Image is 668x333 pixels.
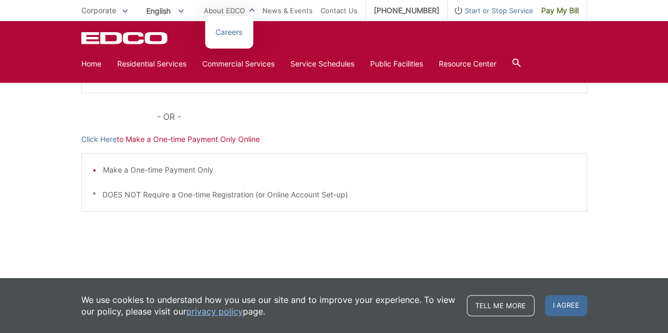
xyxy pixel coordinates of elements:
a: About EDCO [204,5,255,16]
a: Public Facilities [370,58,423,70]
p: * DOES NOT Require a One-time Registration (or Online Account Set-up) [92,189,576,201]
p: - OR - [157,109,587,124]
a: Click Here [81,134,117,145]
span: I agree [545,295,587,316]
a: Resource Center [439,58,496,70]
a: News & Events [262,5,313,16]
p: to Make a One-time Payment Only Online [81,134,587,145]
span: English [138,2,192,20]
a: Residential Services [117,58,186,70]
li: Make a One-time Payment Only [103,164,576,176]
span: Corporate [81,6,116,15]
a: privacy policy [186,306,243,317]
a: Home [81,58,101,70]
p: We use cookies to understand how you use our site and to improve your experience. To view our pol... [81,294,456,317]
a: Tell me more [467,295,534,316]
a: EDCD logo. Return to the homepage. [81,32,169,44]
a: Careers [215,26,242,38]
a: Commercial Services [202,58,275,70]
span: Pay My Bill [541,5,579,16]
a: Service Schedules [290,58,354,70]
a: Contact Us [321,5,357,16]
